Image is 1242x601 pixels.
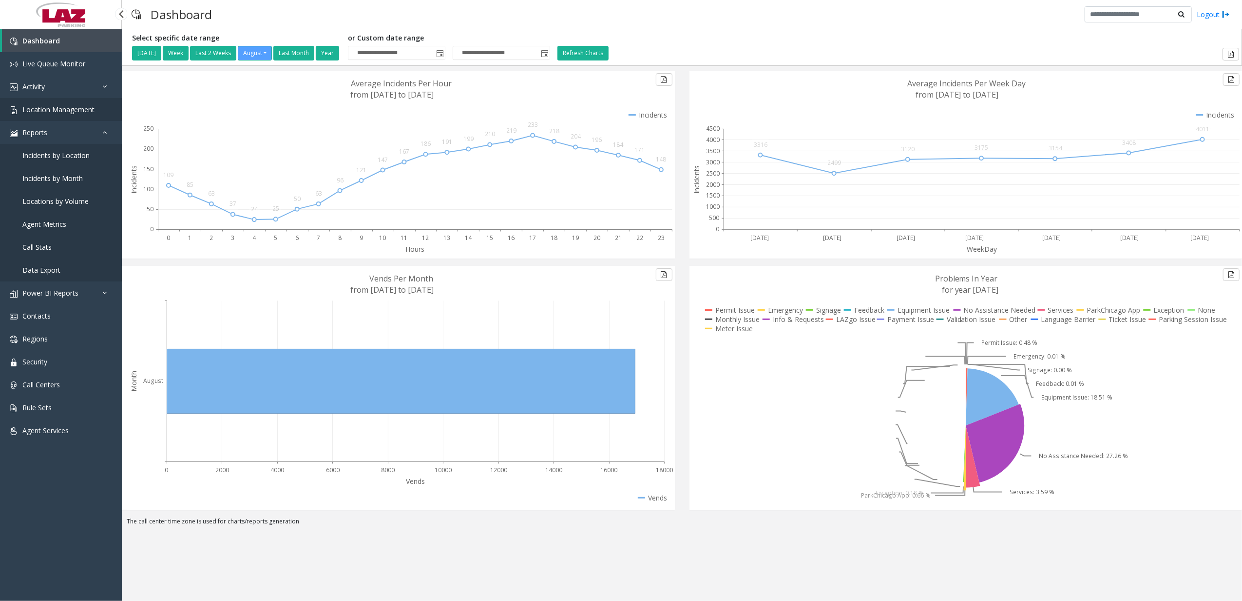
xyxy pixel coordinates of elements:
text: 204 [571,132,581,140]
text: 150 [143,165,153,173]
img: 'icon' [10,290,18,298]
text: WeekDay [967,244,997,254]
span: Location Management [22,105,95,114]
button: Export to pdf [1223,73,1240,86]
text: 18000 [656,466,673,474]
text: 3175 [975,143,989,152]
text: 12 [422,234,429,242]
span: Incidents by Location [22,151,90,160]
text: 171 [635,146,645,154]
img: 'icon' [10,359,18,366]
text: 4000 [270,466,284,474]
text: 9 [360,234,363,242]
text: 218 [549,127,559,135]
text: 21 [615,234,622,242]
text: 121 [356,166,366,174]
text: Problems In Year [935,273,998,284]
span: Toggle popup [434,46,445,60]
text: 3154 [1049,144,1063,152]
text: [DATE] [1042,234,1061,242]
span: Security [22,357,47,366]
text: 4011 [1196,125,1209,133]
text: 0 [167,234,170,242]
text: 8 [338,234,342,242]
text: ParkChicago App: 0.66 % [861,491,931,500]
span: Dashboard [22,36,60,45]
text: 167 [399,147,409,156]
span: Incidents by Month [22,174,83,183]
text: Average Incidents Per Week Day [907,78,1026,89]
img: 'icon' [10,60,18,68]
text: 3000 [706,158,720,166]
text: [DATE] [750,234,769,242]
text: 4 [252,234,256,242]
img: 'icon' [10,83,18,91]
text: 16 [508,234,515,242]
button: Week [163,46,189,60]
text: 3500 [706,147,720,155]
text: 10000 [435,466,452,474]
text: from [DATE] to [DATE] [350,89,434,100]
text: 63 [315,189,322,198]
span: Agent Metrics [22,220,66,229]
text: 109 [163,171,173,179]
button: Refresh Charts [557,46,609,60]
text: 15 [486,234,493,242]
text: 219 [506,126,516,135]
text: [DATE] [823,234,841,242]
text: 186 [420,140,431,148]
text: 2499 [827,159,841,167]
text: 1500 [706,192,720,200]
button: Export to pdf [1223,268,1240,281]
text: 184 [613,140,624,149]
img: 'icon' [10,106,18,114]
text: 19 [572,234,579,242]
text: 1000 [706,203,720,211]
text: 3316 [754,140,767,149]
text: 191 [442,138,452,146]
text: 100 [143,185,153,193]
text: 63 [208,189,215,198]
text: 2000 [706,180,720,189]
text: [DATE] [1121,234,1139,242]
text: [DATE] [966,234,984,242]
text: 11 [401,234,408,242]
text: Feedback: 0.01 % [1036,380,1085,388]
text: 0 [716,225,719,234]
text: from [DATE] to [DATE] [916,89,999,100]
h5: Select specific date range [132,34,341,42]
text: [DATE] [897,234,915,242]
text: August [143,377,163,385]
text: 96 [337,176,344,184]
text: 50 [294,195,301,203]
text: No Assistance Needed: 27.26 % [1039,452,1128,460]
text: Exception: 0.18 % [876,489,924,497]
img: 'icon' [10,404,18,412]
button: Export to pdf [1223,48,1239,60]
span: Regions [22,334,48,343]
text: 6 [295,234,299,242]
text: 2500 [706,169,720,178]
span: Locations by Volume [22,197,89,206]
img: 'icon' [10,129,18,137]
text: 4000 [706,136,720,144]
text: Month [129,371,138,392]
text: 25 [272,204,279,213]
text: 24 [251,205,258,213]
text: 233 [528,121,538,129]
button: Export to pdf [656,268,672,281]
span: Contacts [22,311,51,321]
text: 2000 [215,466,229,474]
text: Services: 3.59 % [1010,488,1054,496]
text: 13 [443,234,450,242]
text: 8000 [381,466,395,474]
text: 12000 [490,466,507,474]
text: [DATE] [1190,234,1209,242]
text: 148 [656,155,667,163]
text: Vends [406,477,425,486]
text: 500 [709,214,719,222]
text: 0 [150,225,153,234]
span: Reports [22,128,47,137]
text: 250 [143,124,153,133]
button: Export to pdf [656,73,672,86]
